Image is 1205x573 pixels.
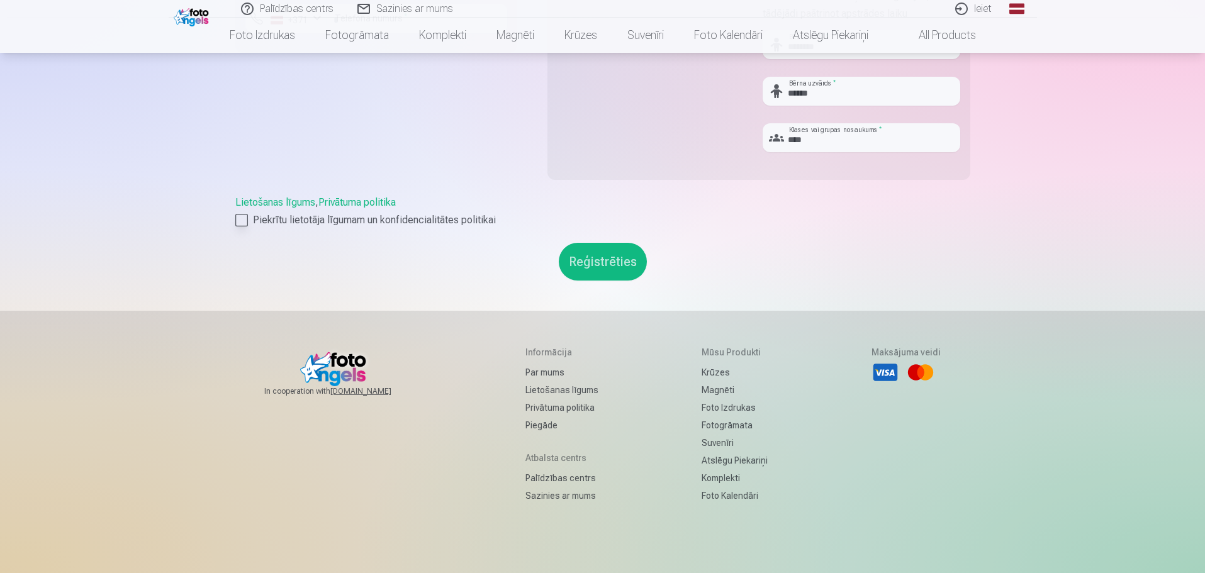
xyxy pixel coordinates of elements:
[404,18,481,53] a: Komplekti
[702,487,768,504] a: Foto kalendāri
[235,213,970,228] label: Piekrītu lietotāja līgumam un konfidencialitātes politikai
[883,18,991,53] a: All products
[872,346,941,359] h5: Maksājuma veidi
[481,18,549,53] a: Magnēti
[559,243,647,281] button: Reģistrēties
[525,364,598,381] a: Par mums
[525,487,598,504] a: Sazinies ar mums
[702,346,768,359] h5: Mūsu produkti
[702,452,768,469] a: Atslēgu piekariņi
[872,359,899,386] li: Visa
[235,195,970,228] div: ,
[525,399,598,416] a: Privātuma politika
[525,469,598,487] a: Palīdzības centrs
[264,386,422,396] span: In cooperation with
[525,346,598,359] h5: Informācija
[215,18,310,53] a: Foto izdrukas
[525,416,598,434] a: Piegāde
[778,18,883,53] a: Atslēgu piekariņi
[525,381,598,399] a: Lietošanas līgums
[330,386,422,396] a: [DOMAIN_NAME]
[612,18,679,53] a: Suvenīri
[310,18,404,53] a: Fotogrāmata
[702,381,768,399] a: Magnēti
[549,18,612,53] a: Krūzes
[702,416,768,434] a: Fotogrāmata
[679,18,778,53] a: Foto kalendāri
[702,364,768,381] a: Krūzes
[702,434,768,452] a: Suvenīri
[318,196,396,208] a: Privātuma politika
[702,399,768,416] a: Foto izdrukas
[525,452,598,464] h5: Atbalsta centrs
[235,196,315,208] a: Lietošanas līgums
[907,359,934,386] li: Mastercard
[702,469,768,487] a: Komplekti
[174,5,212,26] img: /fa1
